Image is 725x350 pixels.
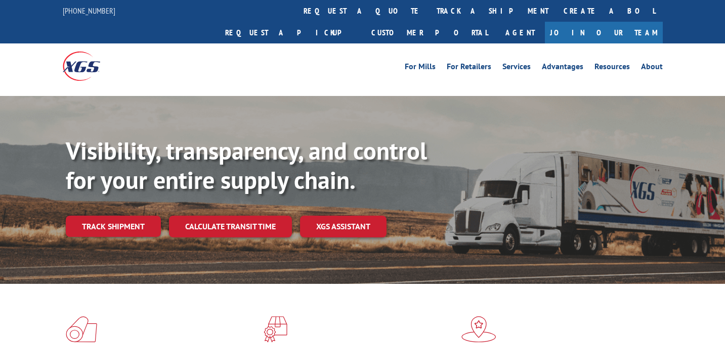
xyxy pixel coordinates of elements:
a: Customer Portal [364,22,495,43]
a: For Retailers [447,63,491,74]
a: Calculate transit time [169,216,292,237]
a: Track shipment [66,216,161,237]
a: Request a pickup [218,22,364,43]
a: XGS ASSISTANT [300,216,387,237]
a: For Mills [405,63,436,74]
a: Resources [594,63,630,74]
img: xgs-icon-flagship-distribution-model-red [461,316,496,342]
a: Advantages [542,63,583,74]
a: [PHONE_NUMBER] [63,6,115,16]
a: Services [502,63,531,74]
b: Visibility, transparency, and control for your entire supply chain. [66,135,427,195]
a: About [641,63,663,74]
img: xgs-icon-total-supply-chain-intelligence-red [66,316,97,342]
img: xgs-icon-focused-on-flooring-red [264,316,287,342]
a: Join Our Team [545,22,663,43]
a: Agent [495,22,545,43]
